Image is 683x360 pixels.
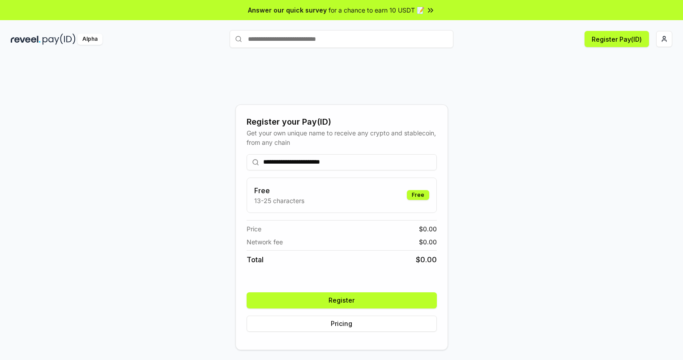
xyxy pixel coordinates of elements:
[43,34,76,45] img: pay_id
[247,224,261,234] span: Price
[247,128,437,147] div: Get your own unique name to receive any crypto and stablecoin, from any chain
[248,5,327,15] span: Answer our quick survey
[416,254,437,265] span: $ 0.00
[11,34,41,45] img: reveel_dark
[419,224,437,234] span: $ 0.00
[254,185,304,196] h3: Free
[254,196,304,205] p: 13-25 characters
[247,237,283,247] span: Network fee
[247,292,437,308] button: Register
[585,31,649,47] button: Register Pay(ID)
[77,34,102,45] div: Alpha
[329,5,424,15] span: for a chance to earn 10 USDT 📝
[247,254,264,265] span: Total
[419,237,437,247] span: $ 0.00
[247,316,437,332] button: Pricing
[247,116,437,128] div: Register your Pay(ID)
[407,190,429,200] div: Free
